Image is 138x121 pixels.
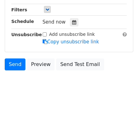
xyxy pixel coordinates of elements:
[11,7,27,12] strong: Filters
[11,32,42,37] strong: Unsubscribe
[107,91,138,121] iframe: Chat Widget
[107,91,138,121] div: Widget de chat
[56,58,104,70] a: Send Test Email
[11,19,34,24] strong: Schedule
[27,58,55,70] a: Preview
[43,19,66,25] span: Send now
[5,58,25,70] a: Send
[43,39,99,45] a: Copy unsubscribe link
[49,31,95,38] label: Add unsubscribe link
